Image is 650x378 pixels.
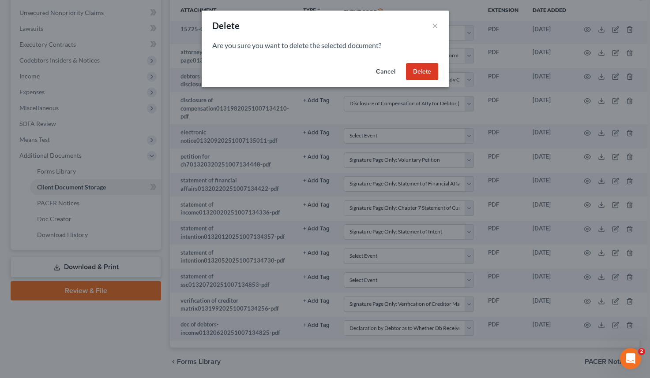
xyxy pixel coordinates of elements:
[406,63,438,81] button: Delete
[620,348,641,369] iframe: Intercom live chat
[432,20,438,31] button: ×
[212,19,240,32] div: Delete
[638,348,645,355] span: 2
[369,63,402,81] button: Cancel
[212,41,438,51] p: Are you sure you want to delete the selected document?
